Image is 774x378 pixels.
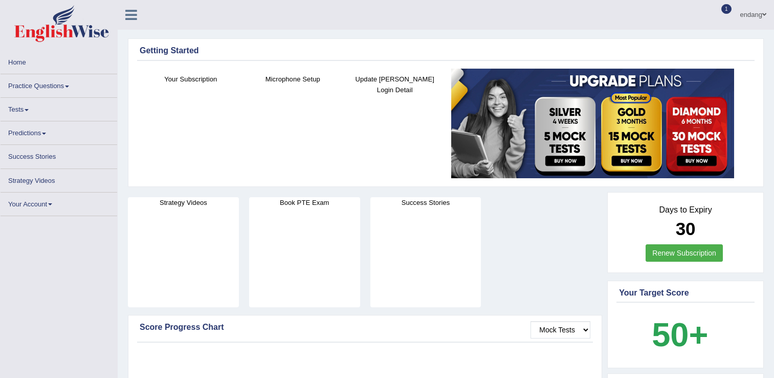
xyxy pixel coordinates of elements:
[145,74,237,85] h4: Your Subscription
[128,197,239,208] h4: Strategy Videos
[451,69,734,178] img: small5.jpg
[349,74,441,95] h4: Update [PERSON_NAME] Login Detail
[652,316,708,353] b: 50+
[247,74,339,85] h4: Microphone Setup
[140,321,590,333] div: Score Progress Chart
[140,45,752,57] div: Getting Started
[1,74,117,94] a: Practice Questions
[646,244,723,262] a: Renew Subscription
[676,219,696,239] b: 30
[1,169,117,189] a: Strategy Videos
[1,121,117,141] a: Predictions
[1,51,117,71] a: Home
[619,287,752,299] div: Your Target Score
[370,197,481,208] h4: Success Stories
[1,98,117,118] a: Tests
[721,4,732,14] span: 1
[619,205,752,215] h4: Days to Expiry
[249,197,360,208] h4: Book PTE Exam
[1,145,117,165] a: Success Stories
[1,193,117,213] a: Your Account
